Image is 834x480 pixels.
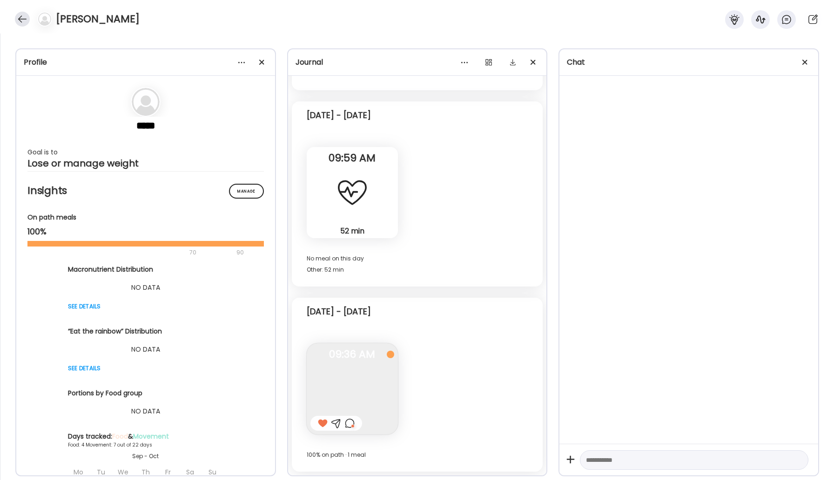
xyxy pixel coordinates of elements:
[133,432,169,441] span: Movement
[567,57,811,68] div: Chat
[91,464,111,480] div: Tu
[56,12,140,27] h4: [PERSON_NAME]
[27,184,264,198] h2: Insights
[27,158,264,169] div: Lose or manage weight
[310,226,394,236] div: 52 min
[235,247,245,258] div: 90
[229,184,264,199] div: Manage
[307,449,528,460] div: 100% on path · 1 meal
[68,464,89,480] div: Mo
[38,13,51,26] img: bg-avatar-default.svg
[68,432,223,441] div: Days tracked: &
[307,306,371,317] div: [DATE] - [DATE]
[68,388,223,398] div: Portions by Food group
[307,110,371,121] div: [DATE] - [DATE]
[24,57,268,68] div: Profile
[68,441,223,448] div: Food: 4 Movement: 7 out of 22 days
[158,464,178,480] div: Fr
[202,464,223,480] div: Su
[68,265,223,274] div: Macronutrient Distribution
[27,147,264,158] div: Goal is to
[112,432,128,441] span: Food
[135,464,156,480] div: Th
[68,282,223,293] div: NO DATA
[307,154,398,162] span: 09:59 AM
[68,344,223,355] div: NO DATA
[68,406,223,417] div: NO DATA
[27,213,264,222] div: On path meals
[307,253,528,275] div: No meal on this day Other: 52 min
[132,88,160,116] img: bg-avatar-default.svg
[27,247,234,258] div: 70
[68,452,223,460] div: Sep - Oct
[27,226,264,237] div: 100%
[68,327,223,336] div: “Eat the rainbow” Distribution
[296,57,539,68] div: Journal
[307,350,398,359] span: 09:36 AM
[180,464,201,480] div: Sa
[113,464,134,480] div: We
